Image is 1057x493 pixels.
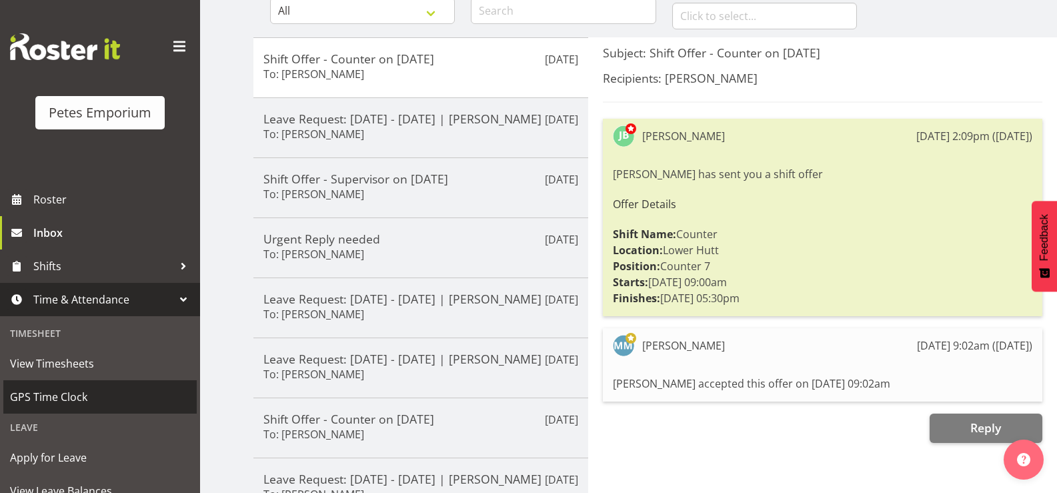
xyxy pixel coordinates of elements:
p: [DATE] [545,352,578,368]
a: View Timesheets [3,347,197,380]
h6: To: [PERSON_NAME] [263,308,364,321]
div: Timesheet [3,320,197,347]
strong: Finishes: [613,291,660,306]
p: [DATE] [545,472,578,488]
h5: Shift Offer - Supervisor on [DATE] [263,171,578,186]
h6: To: [PERSON_NAME] [263,368,364,381]
span: View Timesheets [10,354,190,374]
div: [DATE] 2:09pm ([DATE]) [916,128,1032,144]
input: Click to select... [672,3,857,29]
span: Time & Attendance [33,290,173,310]
span: GPS Time Clock [10,387,190,407]
img: Rosterit website logo [10,33,120,60]
h6: To: [PERSON_NAME] [263,127,364,141]
span: Reply [970,420,1001,436]
h6: To: [PERSON_NAME] [263,428,364,441]
p: [DATE] [545,292,578,308]
h5: Leave Request: [DATE] - [DATE] | [PERSON_NAME] [263,352,578,366]
p: [DATE] [545,51,578,67]
div: [PERSON_NAME] accepted this offer on [DATE] 09:02am [613,372,1032,395]
p: [DATE] [545,231,578,248]
strong: Starts: [613,275,648,290]
p: [DATE] [545,171,578,187]
span: Inbox [33,223,193,243]
strong: Position: [613,259,660,274]
button: Feedback - Show survey [1032,201,1057,292]
h6: To: [PERSON_NAME] [263,187,364,201]
a: Apply for Leave [3,441,197,474]
h5: Shift Offer - Counter on [DATE] [263,51,578,66]
div: Petes Emporium [49,103,151,123]
img: jodine-bunn132.jpg [613,125,634,147]
span: Shifts [33,256,173,276]
h6: To: [PERSON_NAME] [263,248,364,261]
p: [DATE] [545,412,578,428]
div: Leave [3,414,197,441]
div: [PERSON_NAME] has sent you a shift offer Counter Lower Hutt Counter 7 [DATE] 09:00am [DATE] 05:30pm [613,163,1032,310]
img: mandy-mosley3858.jpg [613,335,634,356]
strong: Location: [613,243,663,258]
div: [DATE] 9:02am ([DATE]) [917,338,1032,354]
button: Reply [930,414,1042,443]
span: Feedback [1038,214,1050,261]
a: GPS Time Clock [3,380,197,414]
h5: Shift Offer - Counter on [DATE] [263,412,578,426]
h5: Urgent Reply needed [263,231,578,246]
h5: Recipients: [PERSON_NAME] [603,71,1042,85]
span: Apply for Leave [10,448,190,468]
div: [PERSON_NAME] [642,338,725,354]
span: Roster [33,189,193,209]
h5: Subject: Shift Offer - Counter on [DATE] [603,45,1042,60]
h5: Leave Request: [DATE] - [DATE] | [PERSON_NAME] [263,292,578,306]
h6: Offer Details [613,198,1032,210]
p: [DATE] [545,111,578,127]
div: [PERSON_NAME] [642,128,725,144]
h5: Leave Request: [DATE] - [DATE] | [PERSON_NAME] [263,472,578,486]
img: help-xxl-2.png [1017,453,1030,466]
strong: Shift Name: [613,227,676,241]
h6: To: [PERSON_NAME] [263,67,364,81]
h5: Leave Request: [DATE] - [DATE] | [PERSON_NAME] [263,111,578,126]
